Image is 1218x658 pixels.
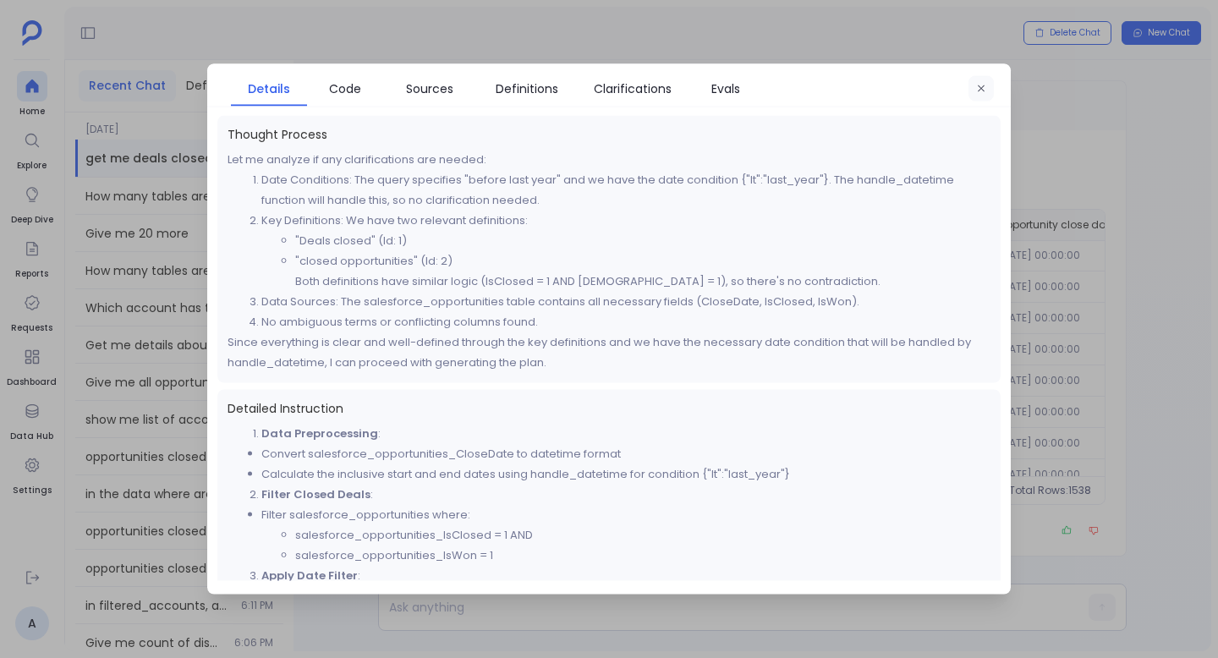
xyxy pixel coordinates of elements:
p: No ambiguous terms or conflicting columns found. [261,312,990,332]
span: Code [329,80,361,98]
li: Calculate the inclusive start and end dates using handle_datetime for condition {"lt":"last_year"} [261,464,990,485]
p: Date Conditions: The query specifies "before last year" and we have the date condition {"lt":"las... [261,170,990,211]
li: Convert salesforce_opportunities_CloseDate to datetime format [261,444,990,464]
li: : [261,424,990,444]
li: Filter salesforce_opportunities where: [261,505,990,566]
li: "closed opportunities" (Id: 2) Both definitions have similar logic (IsClosed = 1 AND [DEMOGRAPHIC... [295,251,990,292]
li: : [261,485,990,505]
li: salesforce_opportunities_IsClosed = 1 AND [295,525,990,546]
li: "Deals closed" (Id: 1) [295,231,990,251]
p: Data Sources: The salesforce_opportunities table contains all necessary fields (CloseDate, IsClos... [261,292,990,312]
span: Sources [406,80,453,98]
li: salesforce_opportunities_IsWon = 1 [295,546,990,566]
span: Details [248,80,290,98]
span: Definitions [496,80,558,98]
li: : [261,566,990,586]
strong: Filter Closed Deals [261,486,370,502]
strong: Apply Date Filter [261,568,358,584]
p: Let me analyze if any clarifications are needed: [228,150,990,170]
p: Key Definitions: We have two relevant definitions: [261,211,990,231]
strong: Data Preprocessing [261,425,378,441]
span: Evals [711,80,740,98]
p: Since everything is clear and well-defined through the key definitions and we have the necessary ... [228,332,990,373]
span: Thought Process [228,126,990,143]
span: Clarifications [594,80,672,98]
span: Detailed Instruction [228,400,990,417]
